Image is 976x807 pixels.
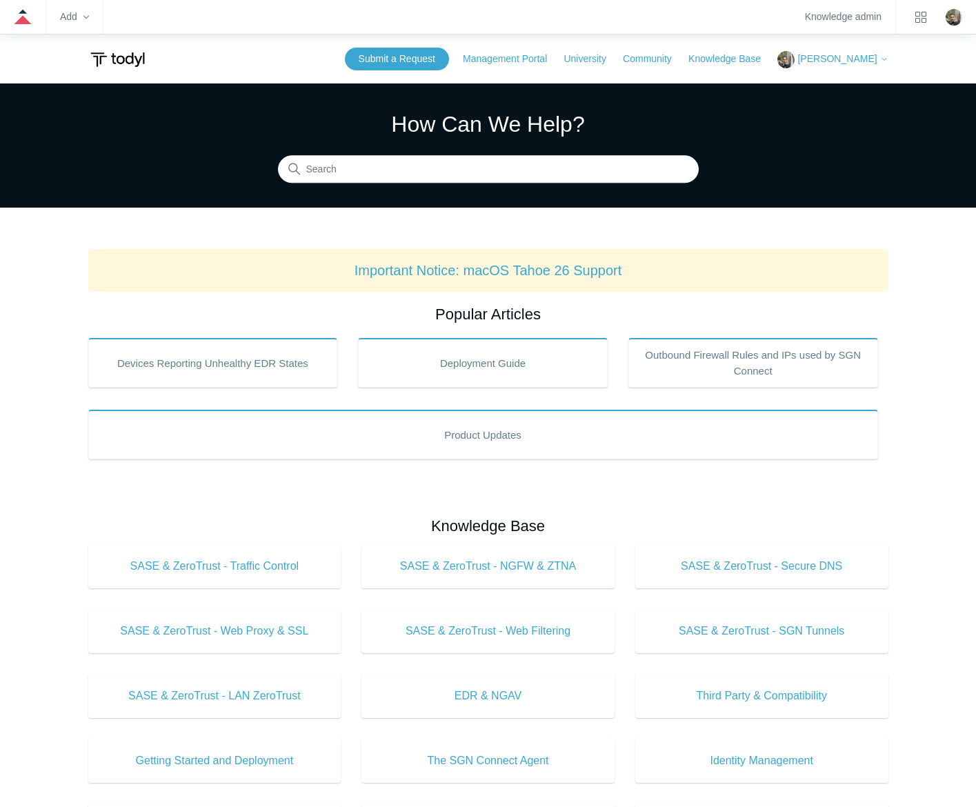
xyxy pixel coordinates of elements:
img: user avatar [946,9,962,26]
a: Deployment Guide [358,338,608,388]
a: SASE & ZeroTrust - NGFW & ZTNA [361,544,615,588]
a: The SGN Connect Agent [361,739,615,783]
a: Important Notice: macOS Tahoe 26 Support [355,263,622,278]
a: Knowledge admin [805,13,882,21]
a: SASE & ZeroTrust - Web Proxy & SSL [88,609,341,653]
span: SASE & ZeroTrust - Web Filtering [382,623,594,639]
a: Third Party & Compatibility [635,674,888,718]
a: Community [623,52,686,66]
a: Devices Reporting Unhealthy EDR States [88,338,338,388]
a: EDR & NGAV [361,674,615,718]
a: Getting Started and Deployment [88,739,341,783]
a: Management Portal [463,52,561,66]
button: [PERSON_NAME] [777,51,888,68]
a: SASE & ZeroTrust - Secure DNS [635,544,888,588]
span: The SGN Connect Agent [382,753,594,769]
img: Todyl Support Center Help Center home page [88,47,147,72]
a: Outbound Firewall Rules and IPs used by SGN Connect [628,338,878,388]
zd-hc-trigger: Add [60,13,89,21]
span: EDR & NGAV [382,688,594,704]
span: [PERSON_NAME] [797,53,877,64]
h1: How Can We Help? [278,108,699,141]
a: Product Updates [88,410,878,459]
span: Third Party & Compatibility [656,688,868,704]
span: SASE & ZeroTrust - Web Proxy & SSL [109,623,321,639]
h2: Popular Articles [88,303,888,326]
a: SASE & ZeroTrust - SGN Tunnels [635,609,888,653]
a: Knowledge Base [688,52,775,66]
span: SASE & ZeroTrust - LAN ZeroTrust [109,688,321,704]
a: University [564,52,619,66]
input: Search [278,156,699,183]
span: SASE & ZeroTrust - Traffic Control [109,558,321,575]
span: Getting Started and Deployment [109,753,321,769]
a: SASE & ZeroTrust - Web Filtering [361,609,615,653]
h2: Knowledge Base [88,515,888,537]
a: SASE & ZeroTrust - LAN ZeroTrust [88,674,341,718]
span: SASE & ZeroTrust - SGN Tunnels [656,623,868,639]
span: SASE & ZeroTrust - NGFW & ZTNA [382,558,594,575]
span: SASE & ZeroTrust - Secure DNS [656,558,868,575]
a: Identity Management [635,739,888,783]
a: Submit a Request [345,48,449,70]
a: SASE & ZeroTrust - Traffic Control [88,544,341,588]
span: Identity Management [656,753,868,769]
zd-hc-trigger: Click your profile icon to open the profile menu [946,9,962,26]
